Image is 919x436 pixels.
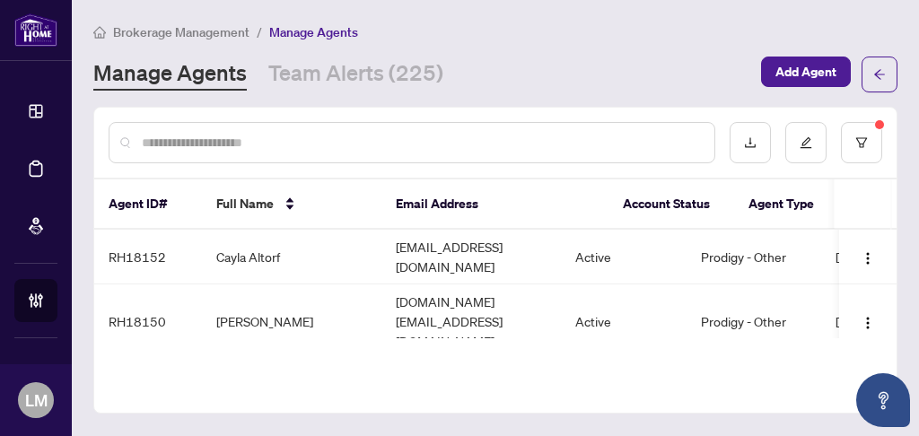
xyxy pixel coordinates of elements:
li: / [257,22,262,42]
button: filter [841,122,882,163]
td: [EMAIL_ADDRESS][DOMAIN_NAME] [381,230,561,284]
button: Add Agent [761,57,851,87]
td: RH18150 [94,284,202,359]
a: Manage Agents [93,58,247,91]
td: [DOMAIN_NAME][EMAIL_ADDRESS][DOMAIN_NAME] [381,284,561,359]
td: Prodigy - Other [687,284,821,359]
td: Active [561,284,687,359]
span: Manage Agents [269,24,358,40]
th: Full Name [202,179,381,230]
th: Account Status [608,179,734,230]
span: edit [800,136,812,149]
span: Brokerage Management [113,24,249,40]
th: Agent Type [734,179,869,230]
th: Agent ID# [94,179,202,230]
span: filter [855,136,868,149]
span: Full Name [216,194,274,214]
span: download [744,136,757,149]
td: [PERSON_NAME] [202,284,381,359]
span: home [93,26,106,39]
img: Logo [861,251,875,266]
img: Logo [861,316,875,330]
a: Team Alerts (225) [268,58,443,91]
button: edit [785,122,827,163]
span: arrow-left [873,68,886,81]
img: logo [14,13,57,47]
button: Logo [853,242,882,271]
td: RH18152 [94,230,202,284]
td: Active [561,230,687,284]
span: Add Agent [775,57,836,86]
button: download [730,122,771,163]
td: Cayla Altorf [202,230,381,284]
button: Logo [853,307,882,336]
button: Open asap [856,373,910,427]
th: Email Address [381,179,608,230]
span: LM [25,388,48,413]
td: Prodigy - Other [687,230,821,284]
